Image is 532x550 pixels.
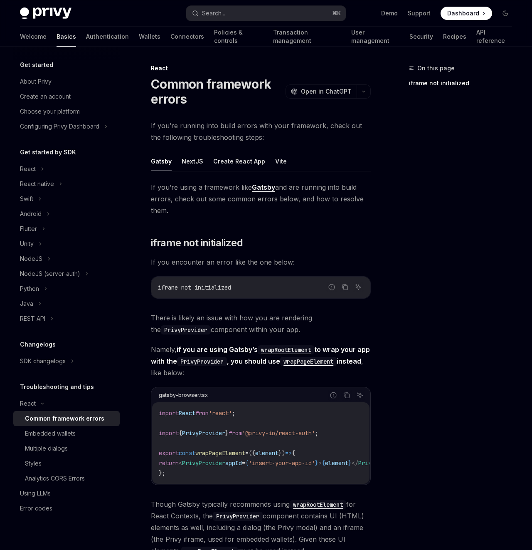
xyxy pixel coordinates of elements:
[159,429,179,437] span: import
[249,459,315,467] span: 'insert-your-app-id'
[179,409,195,417] span: React
[328,390,339,401] button: Report incorrect code
[290,500,346,509] code: wrapRootElement
[13,426,120,441] a: Embedded wallets
[232,409,235,417] span: ;
[13,74,120,89] a: About Privy
[225,459,242,467] span: appId
[301,87,352,96] span: Open in ChatGPT
[182,459,225,467] span: PrivyProvider
[20,147,76,157] h5: Get started by SDK
[151,236,243,250] span: iframe not initialized
[151,64,371,72] div: React
[340,282,350,292] button: Copy the contents from the code block
[476,27,512,47] a: API reference
[417,63,455,73] span: On this page
[20,239,34,249] div: Unity
[20,488,51,498] div: Using LLMs
[13,411,120,426] a: Common framework errors
[20,60,53,70] h5: Get started
[159,469,165,477] span: };
[20,254,42,264] div: NodeJS
[20,503,52,513] div: Error codes
[275,151,287,171] button: Vite
[186,6,346,21] button: Search...⌘K
[332,10,341,17] span: ⌘ K
[20,194,33,204] div: Swift
[25,443,68,453] div: Multiple dialogs
[318,459,322,467] span: >
[86,27,129,47] a: Authentication
[151,120,371,143] span: If you’re running into build errors with your framework, check out the following troubleshooting ...
[151,344,371,379] span: Namely, , like below:
[161,325,211,334] code: PrivyProvider
[290,500,346,508] a: wrapRootElement
[195,409,209,417] span: from
[341,390,352,401] button: Copy the contents from the code block
[245,449,249,457] span: =
[322,459,325,467] span: {
[179,449,195,457] span: const
[242,459,245,467] span: =
[252,183,275,192] a: Gatsby
[443,27,466,47] a: Recipes
[151,312,371,335] span: There is likely an issue with how you are rendering the component within your app.
[13,456,120,471] a: Styles
[20,356,66,366] div: SDK changelogs
[315,429,318,437] span: ;
[151,345,370,365] strong: if you are using Gatsby’s to wrap your app with the , you should use instead
[20,224,37,234] div: Flutter
[57,27,76,47] a: Basics
[408,9,431,17] a: Support
[179,459,182,467] span: <
[315,459,318,467] span: }
[213,151,265,171] button: Create React App
[273,27,341,47] a: Transaction management
[245,459,249,467] span: {
[249,449,255,457] span: ({
[352,459,358,467] span: </
[195,449,245,457] span: wrapPageElement
[182,151,203,171] button: NextJS
[25,429,76,439] div: Embedded wallets
[139,27,160,47] a: Wallets
[20,107,80,116] div: Choose your platform
[355,390,365,401] button: Ask AI
[258,345,314,354] a: wrapRootElement
[353,282,364,292] button: Ask AI
[285,449,292,457] span: =>
[255,449,278,457] span: element
[213,512,263,521] code: PrivyProvider
[159,449,179,457] span: export
[20,382,94,392] h5: Troubleshooting and tips
[13,89,120,104] a: Create an account
[159,390,208,401] div: gatsby-browser.tsx
[20,92,71,102] div: Create an account
[179,429,182,437] span: {
[13,441,120,456] a: Multiple dialogs
[351,27,399,47] a: User management
[20,209,42,219] div: Android
[20,179,54,189] div: React native
[348,459,352,467] span: }
[158,284,231,291] span: iframe not initialized
[13,501,120,516] a: Error codes
[20,164,36,174] div: React
[326,282,337,292] button: Report incorrect code
[13,486,120,501] a: Using LLMs
[177,357,227,366] code: PrivyProvider
[202,8,225,18] div: Search...
[20,314,45,324] div: REST API
[409,27,433,47] a: Security
[280,357,337,365] a: wrapPageElement
[20,121,99,131] div: Configuring Privy Dashboard
[159,409,179,417] span: import
[20,399,36,409] div: React
[242,429,315,437] span: '@privy-io/react-auth'
[499,7,512,20] button: Toggle dark mode
[151,151,172,171] button: Gatsby
[182,429,225,437] span: PrivyProvider
[381,9,398,17] a: Demo
[20,27,47,47] a: Welcome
